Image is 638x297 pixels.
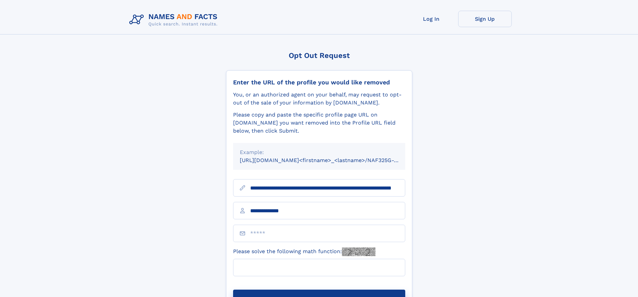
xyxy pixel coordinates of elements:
div: Example: [240,148,399,156]
div: Opt Out Request [226,51,412,60]
img: Logo Names and Facts [127,11,223,29]
label: Please solve the following math function: [233,247,375,256]
a: Log In [405,11,458,27]
div: Enter the URL of the profile you would like removed [233,79,405,86]
small: [URL][DOMAIN_NAME]<firstname>_<lastname>/NAF325G-xxxxxxxx [240,157,418,163]
div: Please copy and paste the specific profile page URL on [DOMAIN_NAME] you want removed into the Pr... [233,111,405,135]
a: Sign Up [458,11,512,27]
div: You, or an authorized agent on your behalf, may request to opt-out of the sale of your informatio... [233,91,405,107]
